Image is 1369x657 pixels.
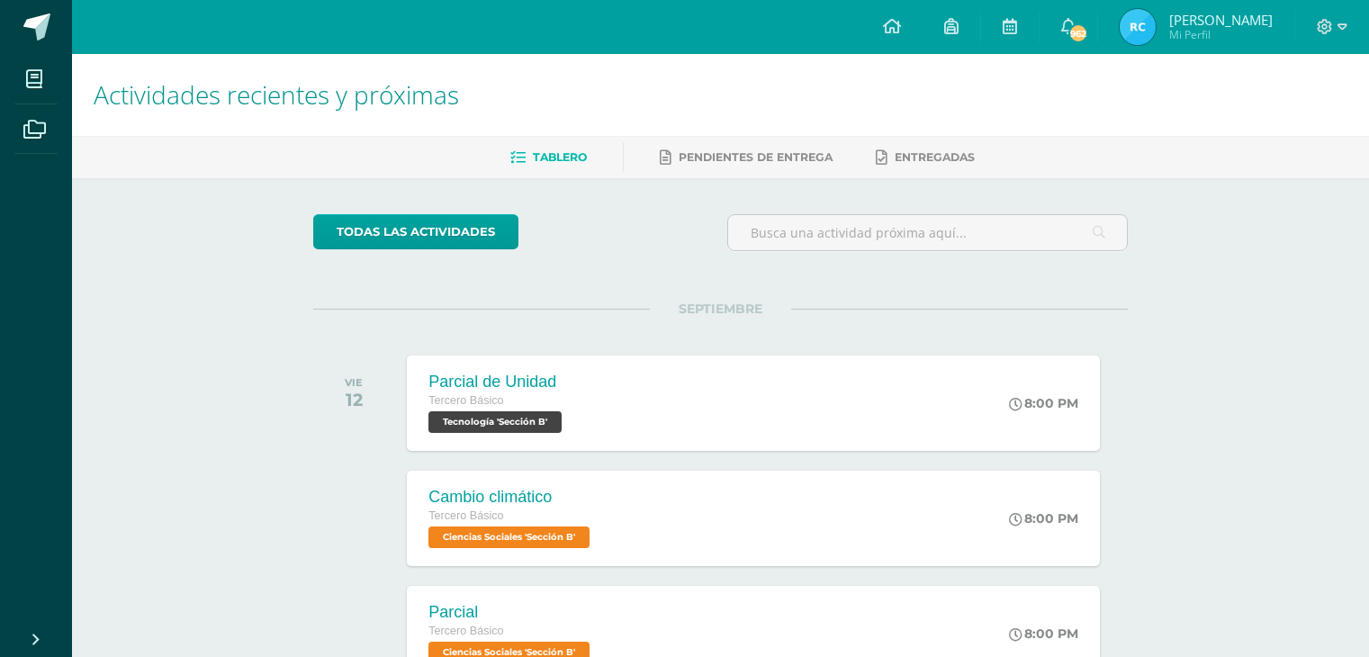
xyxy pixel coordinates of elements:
span: Tercero Básico [428,509,503,522]
span: [PERSON_NAME] [1169,11,1273,29]
span: Tercero Básico [428,625,503,637]
div: Cambio climático [428,488,594,507]
a: Entregadas [876,143,975,172]
span: Tablero [533,150,587,164]
div: 8:00 PM [1009,625,1078,642]
a: todas las Actividades [313,214,518,249]
span: SEPTIEMBRE [650,301,791,317]
span: Pendientes de entrega [679,150,833,164]
div: 8:00 PM [1009,510,1078,526]
a: Pendientes de entrega [660,143,833,172]
span: Actividades recientes y próximas [94,77,459,112]
div: 12 [345,389,363,410]
span: Mi Perfil [1169,27,1273,42]
input: Busca una actividad próxima aquí... [728,215,1127,250]
span: Tecnología 'Sección B' [428,411,562,433]
div: VIE [345,376,363,389]
span: Ciencias Sociales 'Sección B' [428,526,590,548]
span: 962 [1068,23,1088,43]
div: Parcial de Unidad [428,373,566,391]
span: Tercero Básico [428,394,503,407]
div: 8:00 PM [1009,395,1078,411]
a: Tablero [510,143,587,172]
div: Parcial [428,603,594,622]
img: d830eef38f7c8ef70a27b8cc5246fc01.png [1120,9,1156,45]
span: Entregadas [895,150,975,164]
